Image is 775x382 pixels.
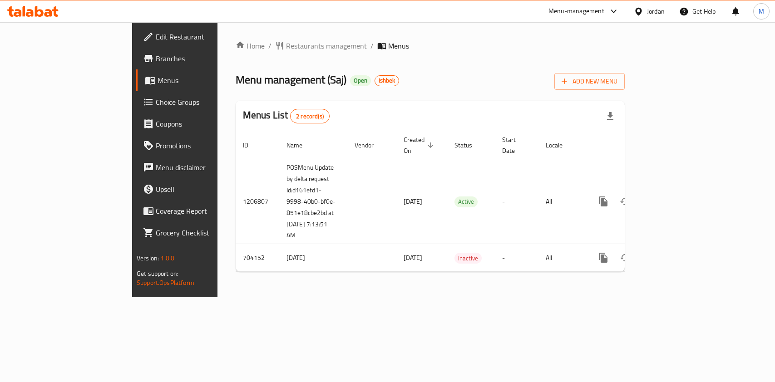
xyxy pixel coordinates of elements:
[156,162,254,173] span: Menu disclaimer
[275,40,367,51] a: Restaurants management
[156,227,254,238] span: Grocery Checklist
[554,73,625,90] button: Add New Menu
[454,140,484,151] span: Status
[647,6,665,16] div: Jordan
[350,75,371,86] div: Open
[404,252,422,264] span: [DATE]
[279,159,347,244] td: POSMenu Update by delta request Id:d161efd1-9998-40b0-bf0e-851e18cbe2bd at [DATE] 7:13:51 AM
[614,247,636,269] button: Change Status
[136,91,262,113] a: Choice Groups
[614,191,636,212] button: Change Status
[592,247,614,269] button: more
[156,53,254,64] span: Branches
[370,40,374,51] li: /
[538,244,585,272] td: All
[562,76,617,87] span: Add New Menu
[454,196,478,207] span: Active
[136,178,262,200] a: Upsell
[156,184,254,195] span: Upsell
[495,244,538,272] td: -
[585,132,687,159] th: Actions
[156,140,254,151] span: Promotions
[236,69,346,90] span: Menu management ( Saj )
[236,132,687,272] table: enhanced table
[495,159,538,244] td: -
[136,26,262,48] a: Edit Restaurant
[136,69,262,91] a: Menus
[160,252,174,264] span: 1.0.0
[404,134,436,156] span: Created On
[136,200,262,222] a: Coverage Report
[136,113,262,135] a: Coupons
[592,191,614,212] button: more
[759,6,764,16] span: M
[243,108,330,123] h2: Menus List
[355,140,385,151] span: Vendor
[156,97,254,108] span: Choice Groups
[156,31,254,42] span: Edit Restaurant
[286,140,314,151] span: Name
[502,134,528,156] span: Start Date
[156,206,254,216] span: Coverage Report
[137,252,159,264] span: Version:
[599,105,621,127] div: Export file
[137,268,178,279] span: Get support on:
[136,135,262,157] a: Promotions
[137,277,194,289] a: Support.OpsPlatform
[286,40,367,51] span: Restaurants management
[350,77,371,84] span: Open
[538,159,585,244] td: All
[136,48,262,69] a: Branches
[243,140,260,151] span: ID
[279,244,347,272] td: [DATE]
[375,77,399,84] span: Ishbek
[236,40,625,51] nav: breadcrumb
[388,40,409,51] span: Menus
[454,253,482,264] span: Inactive
[291,112,329,121] span: 2 record(s)
[156,118,254,129] span: Coupons
[136,222,262,244] a: Grocery Checklist
[136,157,262,178] a: Menu disclaimer
[290,109,330,123] div: Total records count
[546,140,574,151] span: Locale
[268,40,271,51] li: /
[404,196,422,207] span: [DATE]
[158,75,254,86] span: Menus
[548,6,604,17] div: Menu-management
